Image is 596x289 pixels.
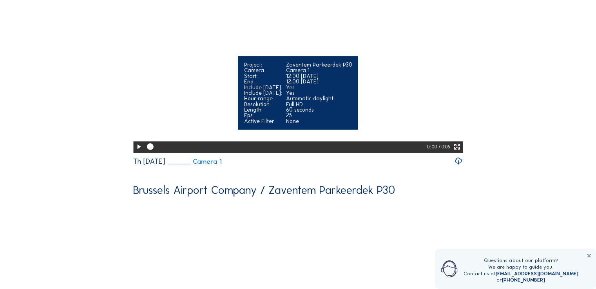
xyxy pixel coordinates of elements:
[438,141,450,153] div: / 0:06
[244,85,282,90] div: Include [DATE]:
[286,79,352,84] div: 12:00 [DATE]
[244,73,282,79] div: Start:
[133,185,395,196] div: Brussels Airport Company / Zaventem Parkeerdek P30
[244,90,282,96] div: Include [DATE]:
[286,67,352,73] div: Camera 1
[286,85,352,90] div: Yes
[133,158,165,165] div: Th [DATE]
[427,141,438,153] div: 0: 00
[244,79,282,84] div: End:
[502,277,545,283] a: [PHONE_NUMBER]
[463,277,578,284] div: or
[244,96,282,101] div: Hour range:
[244,67,282,73] div: Camera:
[244,107,282,112] div: Length:
[167,158,221,165] a: Camera 1
[286,112,352,118] div: 25
[286,62,352,67] div: Zaventem Parkeerdek P30
[244,112,282,118] div: Fps:
[286,96,352,101] div: Automatic daylight
[286,90,352,96] div: Yes
[286,73,352,79] div: 12:00 [DATE]
[244,62,282,67] div: Project:
[463,257,578,264] div: Questions about our platform?
[441,257,458,280] img: operator
[286,107,352,112] div: 60 seconds
[463,264,578,271] div: We are happy to guide you.
[463,271,578,277] div: Contact us at
[286,101,352,107] div: Full HD
[244,101,282,107] div: Resolution:
[495,271,578,276] a: [EMAIL_ADDRESS][DOMAIN_NAME]
[286,118,352,124] div: None
[244,118,282,124] div: Active Filter:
